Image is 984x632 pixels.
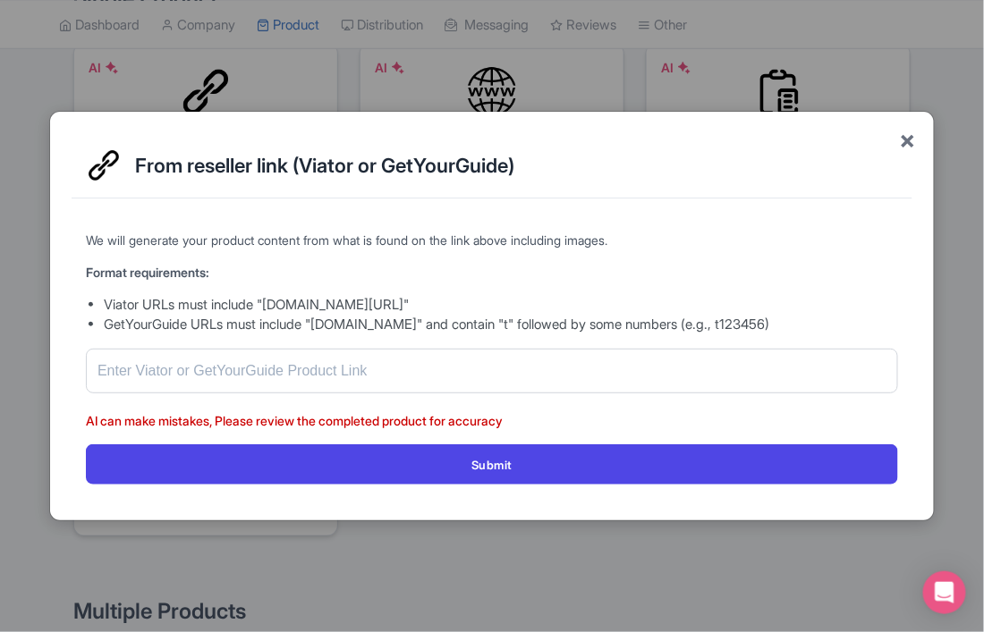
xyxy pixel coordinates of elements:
p: AI can make mistakes, Please review the completed product for accuracy [86,411,898,430]
li: Viator URLs must include "[DOMAIN_NAME][URL]" [104,295,898,316]
input: Enter Viator or GetYourGuide Product Link [86,349,898,393]
strong: Format requirements: [86,265,209,280]
span: × [900,121,916,158]
div: Open Intercom Messenger [923,571,966,614]
button: Submit [86,444,898,485]
h2: From reseller link (Viator or GetYourGuide) [135,155,898,176]
p: We will generate your product content from what is found on the link above including images. [86,231,898,249]
li: GetYourGuide URLs must include "[DOMAIN_NAME]" and contain "t" followed by some numbers (e.g., t1... [104,315,898,335]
